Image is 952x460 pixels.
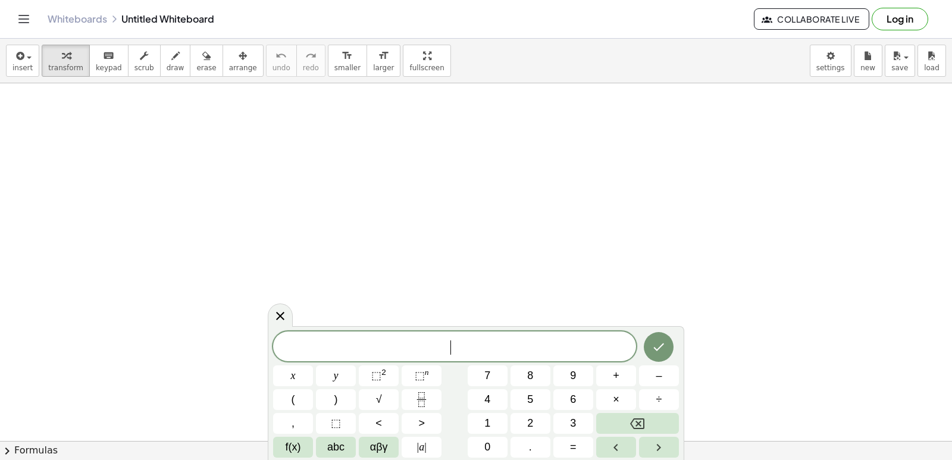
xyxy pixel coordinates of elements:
[613,368,619,384] span: +
[639,365,679,386] button: Minus
[810,45,851,77] button: settings
[639,437,679,458] button: Right arrow
[89,45,129,77] button: keyboardkeypad
[375,415,382,431] span: <
[511,437,550,458] button: .
[527,415,533,431] span: 2
[527,392,533,408] span: 5
[553,437,593,458] button: Equals
[14,10,33,29] button: Toggle navigation
[359,413,399,434] button: Less than
[403,45,450,77] button: fullscreen
[273,64,290,72] span: undo
[359,365,399,386] button: Squared
[511,365,550,386] button: 8
[402,389,441,410] button: Fraction
[424,441,427,453] span: |
[273,389,313,410] button: (
[327,439,345,455] span: abc
[484,368,490,384] span: 7
[553,389,593,410] button: 6
[291,368,296,384] span: x
[468,365,508,386] button: 7
[334,392,338,408] span: )
[167,64,184,72] span: draw
[103,49,114,63] i: keyboard
[342,49,353,63] i: format_size
[418,415,425,431] span: >
[553,413,593,434] button: 3
[656,392,662,408] span: ÷
[334,368,339,384] span: y
[613,392,619,408] span: ×
[450,340,458,355] span: ​
[468,437,508,458] button: 0
[402,437,441,458] button: Absolute value
[190,45,223,77] button: erase
[381,368,386,377] sup: 2
[275,49,287,63] i: undo
[196,64,216,72] span: erase
[529,439,532,455] span: .
[639,389,679,410] button: Divide
[12,64,33,72] span: insert
[96,64,122,72] span: keypad
[316,389,356,410] button: )
[484,439,490,455] span: 0
[417,441,419,453] span: |
[596,437,636,458] button: Left arrow
[128,45,161,77] button: scrub
[316,437,356,458] button: Alphabet
[223,45,264,77] button: arrange
[6,45,39,77] button: insert
[484,392,490,408] span: 4
[370,439,388,455] span: αβγ
[359,389,399,410] button: Square root
[511,413,550,434] button: 2
[656,368,662,384] span: –
[570,368,576,384] span: 9
[754,8,869,30] button: Collaborate Live
[644,332,674,362] button: Done
[292,415,295,431] span: ,
[292,392,295,408] span: (
[816,64,845,72] span: settings
[273,365,313,386] button: x
[764,14,859,24] span: Collaborate Live
[359,437,399,458] button: Greek alphabet
[316,413,356,434] button: Placeholder
[570,415,576,431] span: 3
[334,64,361,72] span: smaller
[596,389,636,410] button: Times
[371,370,381,381] span: ⬚
[331,415,341,431] span: ⬚
[42,45,90,77] button: transform
[160,45,191,77] button: draw
[511,389,550,410] button: 5
[872,8,928,30] button: Log in
[468,389,508,410] button: 4
[425,368,429,377] sup: n
[553,365,593,386] button: 9
[266,45,297,77] button: undoundo
[415,370,425,381] span: ⬚
[854,45,882,77] button: new
[328,45,367,77] button: format_sizesmaller
[273,413,313,434] button: ,
[917,45,946,77] button: load
[373,64,394,72] span: larger
[417,439,427,455] span: a
[468,413,508,434] button: 1
[570,439,577,455] span: =
[402,413,441,434] button: Greater than
[484,415,490,431] span: 1
[596,365,636,386] button: Plus
[376,392,382,408] span: √
[891,64,908,72] span: save
[527,368,533,384] span: 8
[885,45,915,77] button: save
[860,64,875,72] span: new
[303,64,319,72] span: redo
[305,49,317,63] i: redo
[409,64,444,72] span: fullscreen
